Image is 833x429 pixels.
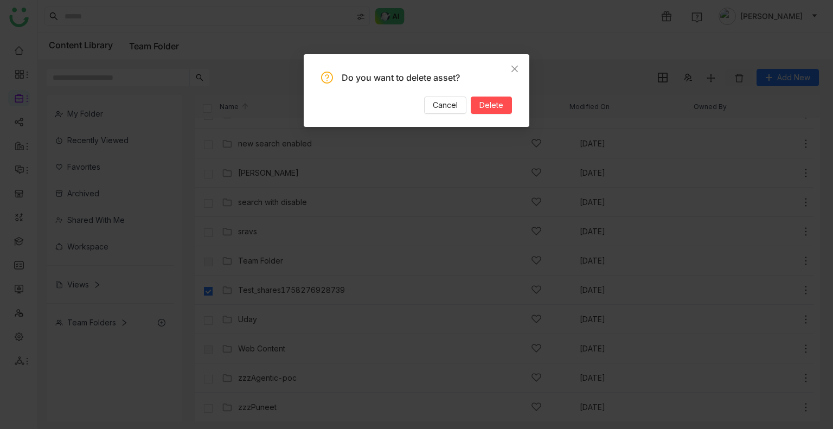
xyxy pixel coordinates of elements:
[342,72,460,83] span: Do you want to delete asset?
[500,54,529,84] button: Close
[424,97,466,114] button: Cancel
[479,99,503,111] span: Delete
[471,97,512,114] button: Delete
[433,99,458,111] span: Cancel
